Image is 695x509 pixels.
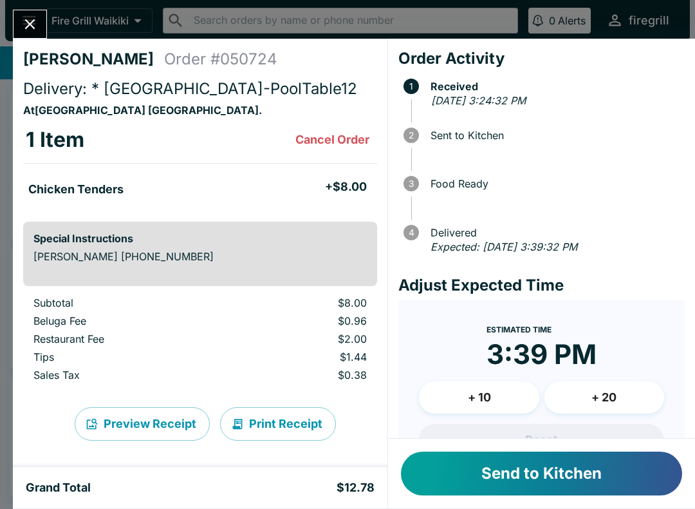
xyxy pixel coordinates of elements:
em: [DATE] 3:24:32 PM [431,94,526,107]
h5: Chicken Tenders [28,182,124,197]
span: Estimated Time [486,325,551,334]
button: + 10 [419,381,539,414]
table: orders table [23,296,377,387]
button: Close [14,10,46,38]
p: $0.38 [243,369,367,381]
span: Sent to Kitchen [424,130,685,141]
p: $1.44 [243,351,367,363]
p: Subtotal [33,296,222,309]
text: 3 [409,178,414,189]
h5: $12.78 [337,480,375,495]
p: Restaurant Fee [33,332,222,345]
p: $0.96 [243,314,367,327]
span: Delivery: * [GEOGRAPHIC_DATA]-PoolTable12 [23,79,357,98]
button: Cancel Order [290,127,375,153]
time: 3:39 PM [486,338,597,371]
p: Tips [33,351,222,363]
span: Delivered [424,227,685,238]
em: Expected: [DATE] 3:39:32 PM [431,240,577,253]
h4: Order # 050724 [164,50,277,69]
h5: + $8.00 [325,179,367,195]
h4: Adjust Expected Time [398,276,685,295]
span: Food Ready [424,178,685,189]
button: + 20 [544,381,664,414]
h4: Order Activity [398,49,685,68]
button: Preview Receipt [75,407,210,441]
p: [PERSON_NAME] [PHONE_NUMBER] [33,250,367,263]
text: 4 [409,227,414,238]
p: $2.00 [243,332,367,345]
text: 2 [409,130,414,140]
p: Beluga Fee [33,314,222,327]
h6: Special Instructions [33,232,367,245]
text: 1 [409,81,413,91]
p: Sales Tax [33,369,222,381]
table: orders table [23,117,377,211]
span: Received [424,81,685,92]
p: $8.00 [243,296,367,309]
h5: Grand Total [26,480,91,495]
h3: 1 Item [26,127,84,153]
strong: At [GEOGRAPHIC_DATA] [GEOGRAPHIC_DATA] . [23,104,262,117]
button: Send to Kitchen [401,452,682,495]
h4: [PERSON_NAME] [23,50,164,69]
button: Print Receipt [220,407,336,441]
